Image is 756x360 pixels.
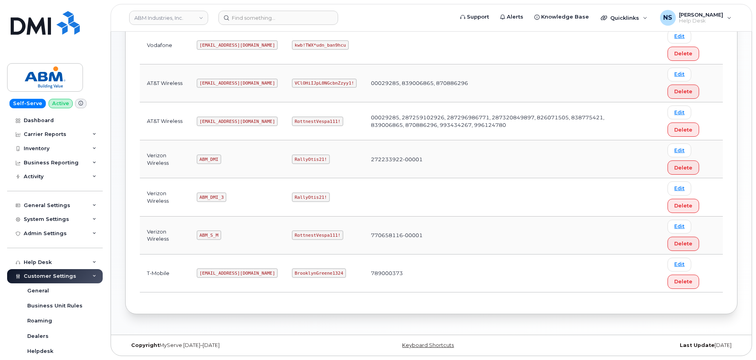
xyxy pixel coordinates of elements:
[668,275,699,289] button: Delete
[292,268,346,278] code: BrooklynGreene1324
[674,164,692,172] span: Delete
[364,140,621,178] td: 272233922-00001
[197,155,221,164] code: ABM_DMI
[595,10,653,26] div: Quicklinks
[197,192,226,202] code: ABM_DMI_3
[674,278,692,285] span: Delete
[467,13,489,21] span: Support
[654,10,737,26] div: Noah Shelton
[668,220,691,234] a: Edit
[668,258,691,271] a: Edit
[125,342,329,349] div: MyServe [DATE]–[DATE]
[131,342,160,348] strong: Copyright
[541,13,589,21] span: Knowledge Base
[674,202,692,209] span: Delete
[140,140,190,178] td: Verizon Wireless
[197,79,278,88] code: [EMAIL_ADDRESS][DOMAIN_NAME]
[140,102,190,140] td: AT&T Wireless
[680,342,715,348] strong: Last Update
[364,64,621,102] td: 00029285, 839006865, 870886296
[364,254,621,292] td: 789000373
[529,9,594,25] a: Knowledge Base
[364,217,621,254] td: 770658116-00001
[129,11,208,25] a: ABM Industries, Inc.
[668,47,699,61] button: Delete
[668,123,699,137] button: Delete
[495,9,529,25] a: Alerts
[140,217,190,254] td: Verizon Wireless
[292,155,329,164] code: RallyOtis21!
[364,102,621,140] td: 00029285, 287259102926, 287296986771, 287320849897, 826071505, 838775421, 839006865, 870886296, 9...
[292,79,357,88] code: VClOHiIJpL0NGcbnZzyy1!
[679,11,723,18] span: [PERSON_NAME]
[292,192,329,202] code: RallyOtis21!
[674,88,692,95] span: Delete
[668,106,691,119] a: Edit
[197,117,278,126] code: [EMAIL_ADDRESS][DOMAIN_NAME]
[533,342,737,349] div: [DATE]
[292,40,348,50] code: kwb!TWX*udn_ban9hcu
[292,117,343,126] code: RottnestVespa111!
[292,230,343,240] code: RottnestVespa111!
[197,40,278,50] code: [EMAIL_ADDRESS][DOMAIN_NAME]
[455,9,495,25] a: Support
[610,15,639,21] span: Quicklinks
[197,268,278,278] code: [EMAIL_ADDRESS][DOMAIN_NAME]
[140,254,190,292] td: T-Mobile
[668,160,699,175] button: Delete
[668,181,691,195] a: Edit
[218,11,338,25] input: Find something...
[668,68,691,81] a: Edit
[674,240,692,247] span: Delete
[668,30,691,43] a: Edit
[674,126,692,134] span: Delete
[197,230,221,240] code: ABM_S_M
[679,18,723,24] span: Help Desk
[668,85,699,99] button: Delete
[663,13,672,23] span: NS
[402,342,454,348] a: Keyboard Shortcuts
[140,178,190,216] td: Verizon Wireless
[674,50,692,57] span: Delete
[668,143,691,157] a: Edit
[507,13,523,21] span: Alerts
[668,199,699,213] button: Delete
[140,26,190,64] td: Vodafone
[140,64,190,102] td: AT&T Wireless
[668,237,699,251] button: Delete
